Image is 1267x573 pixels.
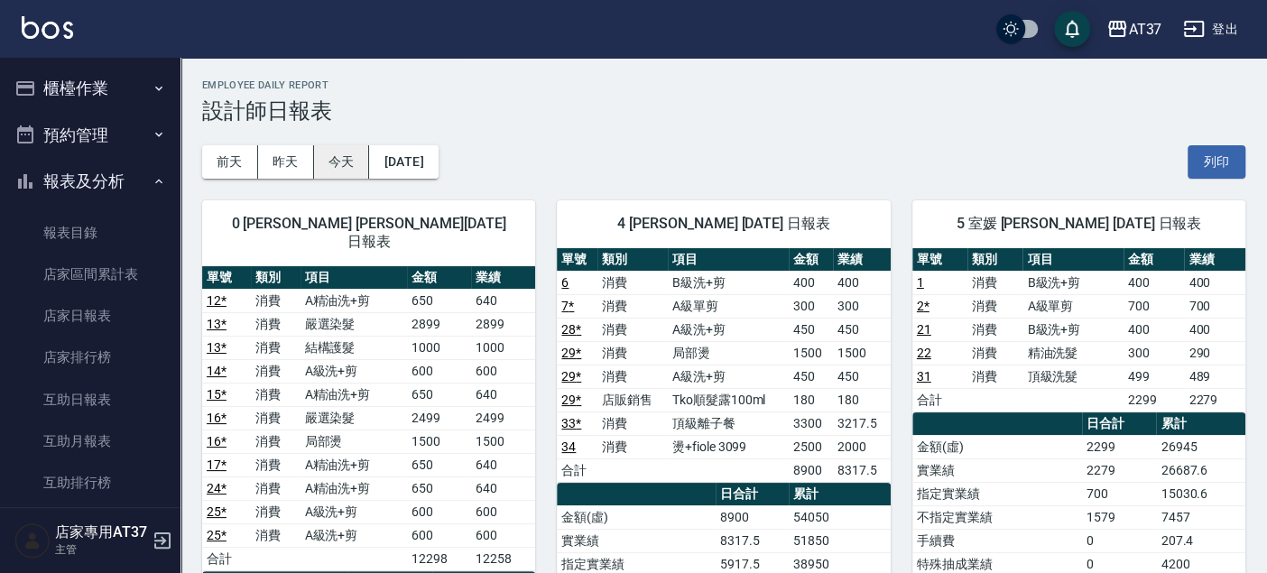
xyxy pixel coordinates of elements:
th: 單號 [912,248,967,272]
th: 項目 [301,266,407,290]
button: 昨天 [258,145,314,179]
td: 頂級離子餐 [668,411,789,435]
a: 互助排行榜 [7,462,173,504]
span: 4 [PERSON_NAME] [DATE] 日報表 [578,215,868,233]
td: 600 [471,523,535,547]
a: 報表目錄 [7,212,173,254]
td: 700 [1184,294,1245,318]
td: 2899 [407,312,471,336]
p: 主管 [55,541,147,558]
td: A級洗+剪 [301,523,407,547]
td: 600 [471,359,535,383]
td: A級單剪 [1022,294,1123,318]
td: 1579 [1082,505,1157,529]
span: 0 [PERSON_NAME] [PERSON_NAME][DATE] 日報表 [224,215,513,251]
td: 489 [1184,365,1245,388]
td: 消費 [597,271,668,294]
td: 640 [471,289,535,312]
td: 1000 [471,336,535,359]
th: 類別 [251,266,300,290]
td: 400 [1124,271,1185,294]
td: 400 [1184,318,1245,341]
th: 業績 [833,248,890,272]
td: 700 [1124,294,1185,318]
button: 前天 [202,145,258,179]
td: 消費 [251,383,300,406]
td: 消費 [967,318,1022,341]
td: 15030.6 [1156,482,1245,505]
th: 日合計 [1082,412,1157,436]
td: B級洗+剪 [1022,271,1123,294]
td: 消費 [251,359,300,383]
td: A級洗+剪 [668,365,789,388]
td: 消費 [967,365,1022,388]
td: 消費 [251,336,300,359]
td: 650 [407,289,471,312]
td: 2499 [407,406,471,430]
a: 34 [561,439,576,454]
td: 3217.5 [833,411,890,435]
td: 290 [1184,341,1245,365]
h5: 店家專用AT37 [55,523,147,541]
td: A級洗+剪 [301,500,407,523]
td: 消費 [967,294,1022,318]
td: 店販銷售 [597,388,668,411]
td: 消費 [597,318,668,341]
a: 互助點數明細 [7,504,173,545]
td: 局部燙 [668,341,789,365]
td: 650 [407,453,471,476]
td: 2279 [1184,388,1245,411]
td: 640 [471,453,535,476]
th: 單號 [557,248,597,272]
td: A精油洗+剪 [301,383,407,406]
th: 業績 [1184,248,1245,272]
td: 消費 [251,476,300,500]
td: 消費 [251,406,300,430]
td: 精油洗髮 [1022,341,1123,365]
td: 局部燙 [301,430,407,453]
th: 類別 [967,248,1022,272]
table: a dense table [557,248,890,483]
a: 6 [561,275,569,290]
td: 消費 [251,289,300,312]
td: 合計 [557,458,597,482]
td: 2299 [1124,388,1185,411]
td: 2500 [789,435,833,458]
td: 600 [407,523,471,547]
td: 消費 [597,435,668,458]
span: 5 室媛 [PERSON_NAME] [DATE] 日報表 [934,215,1224,233]
a: 店家排行榜 [7,337,173,378]
td: 消費 [967,271,1022,294]
td: 450 [789,365,833,388]
th: 項目 [1022,248,1123,272]
td: 2899 [471,312,535,336]
button: 列印 [1188,145,1245,179]
button: 報表及分析 [7,158,173,205]
th: 累計 [789,483,891,506]
td: B級洗+剪 [668,271,789,294]
td: 400 [1124,318,1185,341]
td: 消費 [251,500,300,523]
th: 類別 [597,248,668,272]
td: 300 [789,294,833,318]
td: 消費 [251,453,300,476]
td: 嚴選染髮 [301,406,407,430]
td: 2499 [471,406,535,430]
td: 消費 [251,312,300,336]
td: 1500 [789,341,833,365]
td: Tko順髮露100ml [668,388,789,411]
td: 實業績 [557,529,716,552]
td: 450 [833,365,890,388]
th: 累計 [1156,412,1245,436]
a: 店家區間累計表 [7,254,173,295]
td: 12258 [471,547,535,570]
td: 消費 [251,523,300,547]
img: Logo [22,16,73,39]
td: 2279 [1082,458,1157,482]
button: 預約管理 [7,112,173,159]
td: 嚴選染髮 [301,312,407,336]
td: 3300 [789,411,833,435]
td: 消費 [597,294,668,318]
td: 600 [407,359,471,383]
td: 51850 [789,529,891,552]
